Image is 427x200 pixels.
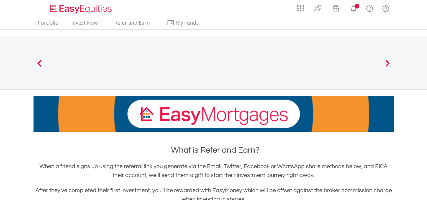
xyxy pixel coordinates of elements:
[297,5,304,12] img: grid-menu-icon.svg
[35,20,61,29] a: Portfolio
[47,2,114,14] a: Home page
[378,2,394,15] a: My Profile
[34,96,394,132] img: EasyMortage Promotion Banner
[327,2,345,13] a: Vouchers
[108,20,156,29] a: Refer and Earn
[312,3,323,13] img: thrive-v2.svg
[345,2,362,14] a: Notifications
[48,4,114,14] img: EasyEquities_Logo.png
[362,2,378,14] a: FAQ's and Support
[331,3,341,13] img: vouchers-v2.svg
[171,146,259,154] span: What is Refer and Earn?
[69,20,100,29] a: Invest Now
[114,19,150,26] span: Refer and Earn
[167,19,208,27] span: My Funds
[293,2,308,12] a: AppsGrid
[34,162,394,180] h3: When a friend signs up using the referral link you generate via the Email, Twitter, Facebook or W...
